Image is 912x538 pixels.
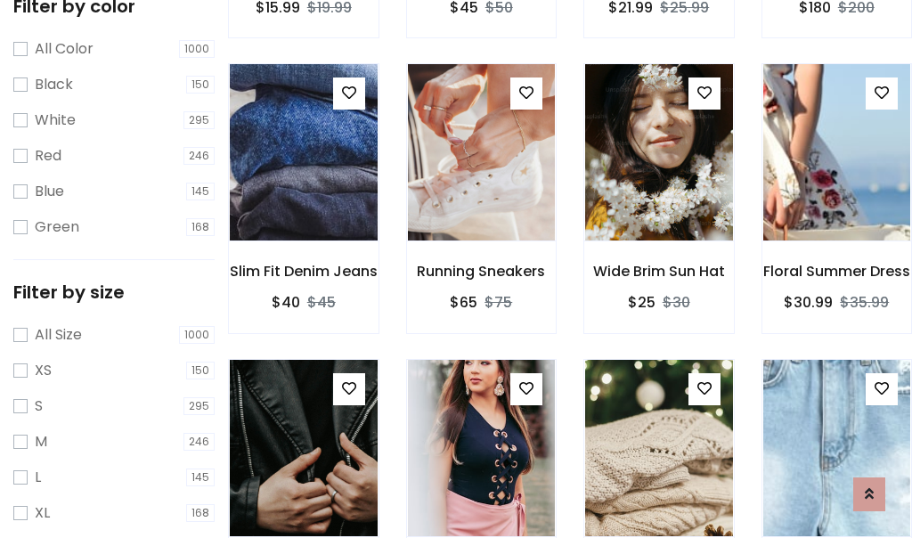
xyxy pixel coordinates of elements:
[13,281,215,303] h5: Filter by size
[35,467,41,488] label: L
[35,431,47,452] label: M
[179,326,215,344] span: 1000
[272,294,300,311] h6: $40
[183,397,215,415] span: 295
[35,395,43,417] label: S
[186,76,215,94] span: 150
[186,218,215,236] span: 168
[179,40,215,58] span: 1000
[35,38,94,60] label: All Color
[663,292,690,313] del: $30
[186,504,215,522] span: 168
[484,292,512,313] del: $75
[407,263,557,280] h6: Running Sneakers
[35,145,61,167] label: Red
[762,263,912,280] h6: Floral Summer Dress
[35,110,76,131] label: White
[35,324,82,346] label: All Size
[35,74,73,95] label: Black
[35,502,50,524] label: XL
[628,294,655,311] h6: $25
[584,263,734,280] h6: Wide Brim Sun Hat
[35,181,64,202] label: Blue
[183,147,215,165] span: 246
[35,216,79,238] label: Green
[784,294,833,311] h6: $30.99
[229,263,379,280] h6: Slim Fit Denim Jeans
[186,469,215,486] span: 145
[450,294,477,311] h6: $65
[840,292,889,313] del: $35.99
[186,183,215,200] span: 145
[186,362,215,379] span: 150
[307,292,336,313] del: $45
[183,111,215,129] span: 295
[35,360,52,381] label: XS
[183,433,215,451] span: 246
